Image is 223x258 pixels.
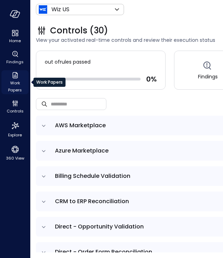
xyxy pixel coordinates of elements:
button: expand row [40,198,47,205]
span: Home [9,37,21,44]
span: out of [45,58,60,65]
span: CRM to ERP Reconciliation [55,197,129,205]
span: Direct - Opportunity Validation [55,222,144,231]
img: Icon [39,5,47,14]
span: Controls [7,108,24,115]
span: 0 % [146,75,157,84]
div: 360 View [1,143,29,162]
span: Findings [198,73,218,80]
button: expand row [40,224,47,231]
div: Controls [1,98,29,115]
span: Work Papers [4,79,26,93]
button: expand row [40,249,47,256]
span: AWS Marketplace [55,121,106,129]
div: Explore [1,120,29,139]
span: Billing Schedule Validation [55,172,130,180]
span: Direct - Order Form Reconciliation [55,248,152,256]
span: Azure Marketplace [55,147,109,155]
div: Work Papers [33,78,66,87]
button: expand row [40,173,47,180]
span: Controls (30) [50,25,108,36]
button: expand row [40,122,47,129]
p: Wiz US [51,5,69,14]
span: Findings [6,58,24,65]
span: 360 View [6,155,24,162]
span: Explore [8,131,22,138]
span: rules passed [60,58,91,65]
div: Findings [1,49,29,66]
button: expand row [40,148,47,155]
div: Work Papers [1,70,29,94]
div: Home [1,28,29,45]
